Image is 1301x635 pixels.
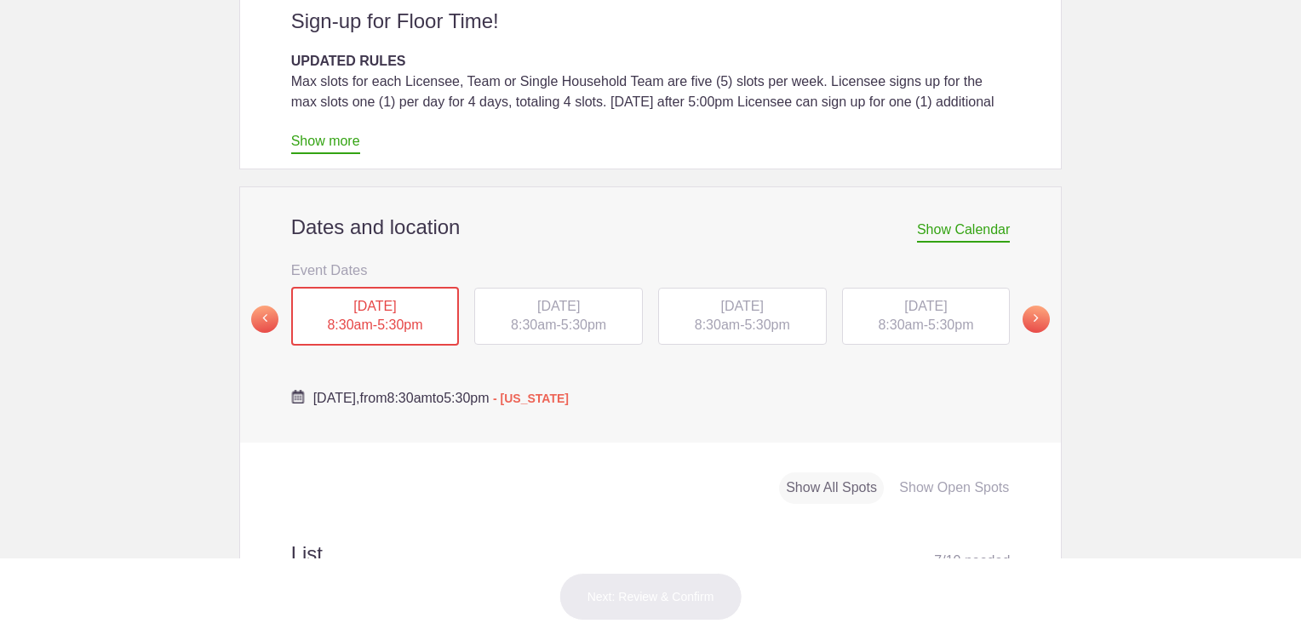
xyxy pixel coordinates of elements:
span: [DATE], [313,391,360,405]
span: 8:30am [387,391,432,405]
span: 5:30pm [377,317,422,332]
span: [DATE] [537,299,580,313]
span: 5:30pm [744,317,789,332]
span: [DATE] [721,299,764,313]
img: Cal purple [291,390,305,403]
button: Next: Review & Confirm [559,573,742,621]
span: 5:30pm [561,317,606,332]
div: - [474,288,643,346]
div: Show Open Spots [892,472,1016,504]
h2: Sign-up for Floor Time! [291,9,1011,34]
h2: Dates and location [291,215,1011,240]
span: from to [313,391,569,405]
div: - [658,288,827,346]
div: Max slots for each Licensee, Team or Single Household Team are five (5) slots per week. Licensee ... [291,72,1011,153]
div: - [842,288,1011,346]
a: Show more [291,134,360,154]
button: [DATE] 8:30am-5:30pm [473,287,644,346]
h2: List [291,540,1011,588]
span: 8:30am [695,317,740,332]
span: 8:30am [327,317,372,332]
button: [DATE] 8:30am-5:30pm [657,287,828,346]
span: 8:30am [878,317,923,332]
span: / [942,553,945,568]
span: 8:30am [511,317,556,332]
div: 7 10 needed [934,548,1010,574]
div: - [291,287,460,346]
button: [DATE] 8:30am-5:30pm [290,286,461,347]
span: 5:30pm [928,317,973,332]
h3: Event Dates [291,257,1011,283]
button: [DATE] 8:30am-5:30pm [841,287,1012,346]
span: [DATE] [904,299,947,313]
span: - [US_STATE] [493,392,569,405]
strong: UPDATED RULES [291,54,406,68]
span: 5:30pm [444,391,489,405]
span: Show Calendar [917,222,1010,243]
div: Show All Spots [779,472,884,504]
span: [DATE] [353,299,396,313]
